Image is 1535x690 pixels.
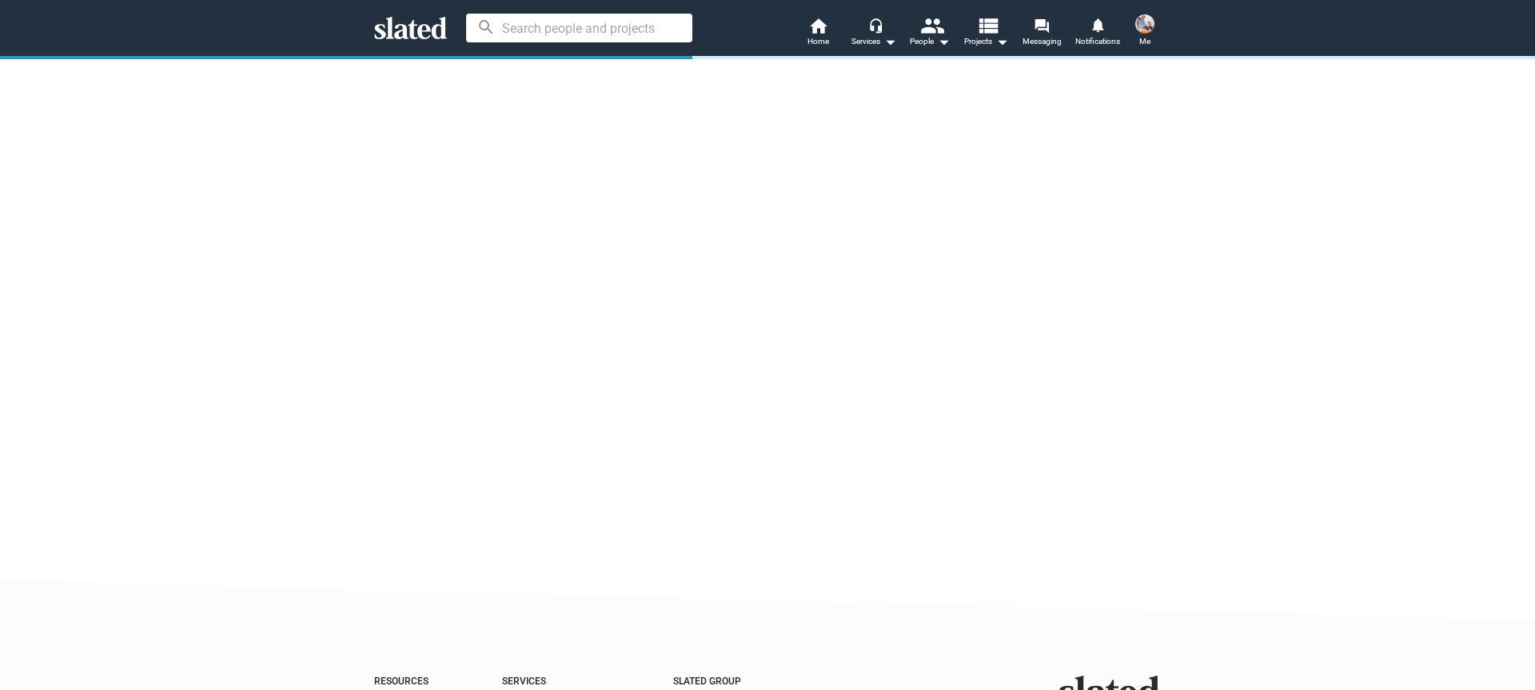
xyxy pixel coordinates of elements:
mat-icon: view_list [976,14,999,37]
div: Services [851,32,896,51]
input: Search people and projects [466,14,692,42]
mat-icon: people [920,14,943,37]
button: Nathan ThomasMe [1126,11,1164,53]
div: Services [502,676,609,688]
div: People [910,32,950,51]
mat-icon: forum [1034,18,1049,33]
mat-icon: notifications [1090,17,1105,32]
mat-icon: headset_mic [868,18,883,32]
mat-icon: arrow_drop_down [992,32,1011,51]
mat-icon: arrow_drop_down [880,32,899,51]
div: Resources [374,676,438,688]
a: Notifications [1070,16,1126,51]
button: Services [846,16,902,51]
span: Notifications [1075,32,1120,51]
mat-icon: home [808,16,827,35]
button: Projects [958,16,1014,51]
span: Projects [964,32,1008,51]
a: Messaging [1014,16,1070,51]
img: Nathan Thomas [1135,14,1154,34]
span: Home [807,32,829,51]
span: Me [1139,32,1150,51]
a: Home [790,16,846,51]
span: Messaging [1023,32,1062,51]
button: People [902,16,958,51]
mat-icon: arrow_drop_down [934,32,953,51]
div: Slated Group [673,676,782,688]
